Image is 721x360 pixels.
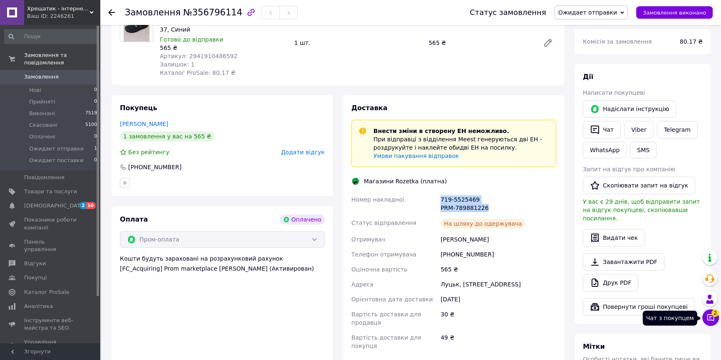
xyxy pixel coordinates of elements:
a: WhatsApp [583,142,627,158]
div: 565 ₴ [425,37,536,49]
button: Скопіювати запит на відгук [583,177,695,194]
span: Замовлення [24,73,59,81]
span: Залишок: 1 [160,61,195,68]
p: При відправці з відділення Meest генеруються дві ЕН - роздрукуйте і наклейте обидві ЕН на посилку. [373,135,549,152]
span: Запит на відгук про компанію [583,166,675,173]
span: Товари та послуги [24,188,77,195]
span: Готово до відправки [160,36,223,43]
div: 49 ₴ [439,330,558,353]
span: Ожидает поставки [29,157,83,164]
a: Telegram [657,121,698,138]
span: Замовлення [125,7,181,17]
span: Відгуки [24,260,46,267]
span: Виконані [29,110,55,117]
div: [PHONE_NUMBER] [439,247,558,262]
span: Орієнтовна дата доставки [351,296,433,303]
span: 0 [94,86,97,94]
span: Ожидает отправки [29,145,84,153]
span: Каталог ProSale [24,288,69,296]
div: На шляху до одержувача [440,219,525,229]
span: Оплачені [29,133,55,141]
span: Каталог ProSale: 80.17 ₴ [160,69,235,76]
span: [DEMOGRAPHIC_DATA] [24,202,86,210]
span: Панель управління [24,238,77,253]
span: Артикул: 2941910486592 [160,53,237,59]
span: Аналітика [24,303,53,310]
div: 719-5525469 PRM-789881226 [439,192,558,215]
span: Отримувач [351,236,385,243]
span: Покупець [120,104,157,112]
div: 37, Синий [160,25,288,34]
span: 7519 [85,110,97,117]
span: Адреса [351,281,373,288]
span: 0 [94,98,97,106]
span: Мітки [583,343,605,350]
span: Скасовані [29,121,57,129]
span: 1 [94,145,97,153]
span: Телефон отримувача [351,251,416,258]
span: Внести зміни в створену ЕН неможливо. [373,128,509,134]
div: Ваш ID: 2246261 [27,12,100,20]
div: [DATE] [439,292,558,307]
span: Статус відправлення [351,219,416,226]
button: Чат [583,121,621,138]
span: Оціночна вартість [351,266,407,273]
button: Надіслати інструкцію [583,100,676,118]
div: Оплачено [280,215,325,224]
span: Показники роботи компанії [24,216,77,231]
span: 2 [711,309,719,317]
button: Видати чек [583,229,645,247]
span: Вартість доставки для покупця [351,334,421,349]
div: [PERSON_NAME] [439,232,558,247]
span: Прийняті [29,98,55,106]
span: Покупці [24,274,47,281]
div: 1 замовлення у вас на 565 ₴ [120,131,214,141]
div: 565 ₴ [439,262,558,277]
a: Друк PDF [583,274,638,291]
span: Без рейтингу [128,149,169,155]
span: Доставка [351,104,388,112]
span: Номер накладної [351,196,404,203]
div: [PHONE_NUMBER] [127,163,182,171]
input: Пошук [4,29,98,44]
span: Ожидает отправки [558,9,617,16]
a: Редагувати [540,35,556,51]
span: 2 [80,202,86,209]
span: 5100 [85,121,97,129]
span: У вас є 29 днів, щоб відправити запит на відгук покупцеві, скопіювавши посилання. [583,198,700,222]
div: 1 шт. [291,37,425,49]
span: 80.17 ₴ [680,38,703,45]
span: 0 [94,133,97,141]
button: Чат з покупцем2 [702,309,719,326]
span: Замовлення виконано [643,10,706,16]
span: Дії [583,73,593,81]
div: 565 ₴ [160,44,288,52]
span: Додати відгук [281,149,325,155]
div: Луцьк, [STREET_ADDRESS] [439,277,558,292]
div: Повернутися назад [108,8,115,17]
div: Кошти будуть зараховані на розрахунковий рахунок [120,254,325,273]
span: Інструменти веб-майстра та SEO [24,317,77,332]
span: Написати покупцеві [583,89,645,96]
span: Повідомлення [24,174,65,181]
div: Магазини Rozetka (платна) [362,177,449,185]
button: Замовлення виконано [636,6,713,19]
a: Viber [624,121,653,138]
div: Статус замовлення [470,8,546,17]
div: [FC_Acquiring] Prom marketplace [PERSON_NAME] (Активирован) [120,264,325,273]
span: Оплата [120,215,148,223]
span: Комісія за замовлення [583,38,652,45]
img: Капці фетрові Inblu ES4F 35 пісочні 37, Синій [124,9,149,42]
span: №356796114 [183,7,242,17]
a: Умови пакування відправок [373,153,459,159]
button: SMS [630,142,656,158]
span: Хрещатик - інтернет магазин взуття [27,5,90,12]
button: Повернути гроші покупцеві [583,298,695,316]
span: Нові [29,86,41,94]
span: Замовлення та повідомлення [24,52,100,67]
a: Завантажити PDF [583,253,664,271]
span: Вартість доставки для продавця [351,311,421,326]
span: Управління сайтом [24,338,77,353]
div: Чат з покупцем [643,311,697,325]
span: 0 [94,157,97,164]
